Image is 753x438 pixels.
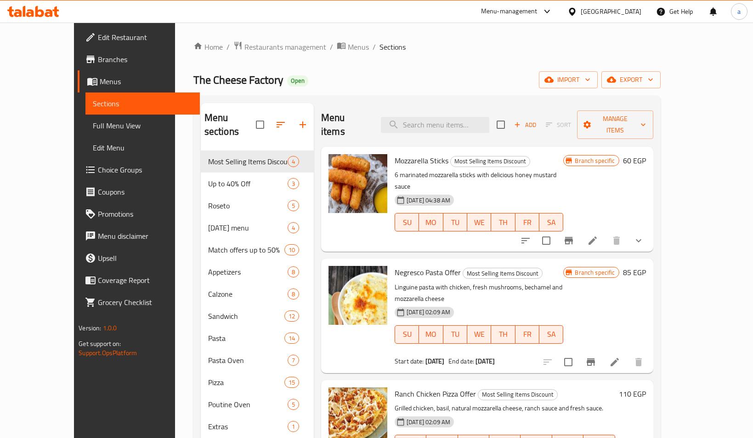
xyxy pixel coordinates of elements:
[288,266,299,277] div: items
[201,150,314,173] div: Most Selling Items Discount4
[208,222,288,233] span: [DATE] menu
[208,377,284,388] div: Pizza
[98,54,192,65] span: Branches
[226,41,230,52] li: /
[103,322,117,334] span: 1.0.0
[201,261,314,283] div: Appetizers8
[539,71,598,88] button: import
[288,222,299,233] div: items
[581,6,641,17] div: [GEOGRAPHIC_DATA]
[447,216,464,229] span: TU
[98,32,192,43] span: Edit Restaurant
[78,291,200,313] a: Grocery Checklist
[403,308,454,317] span: [DATE] 02:09 AM
[201,327,314,349] div: Pasta14
[495,216,511,229] span: TH
[193,69,283,90] span: The Cheese Factory
[208,222,288,233] div: Ramadan menu
[250,115,270,134] span: Select all sections
[471,328,487,341] span: WE
[208,355,288,366] div: Pasta Oven
[606,230,628,252] button: delete
[288,179,299,188] span: 3
[515,230,537,252] button: sort-choices
[287,75,308,86] div: Open
[288,421,299,432] div: items
[463,268,542,279] span: Most Selling Items Discount
[85,92,200,115] a: Sections
[79,347,137,359] a: Support.OpsPlatform
[515,325,539,344] button: FR
[208,200,288,211] span: Roseto
[381,117,489,133] input: search
[208,421,288,432] span: Extras
[284,377,299,388] div: items
[98,208,192,219] span: Promotions
[208,156,288,167] div: Most Selling Items Discount
[463,268,543,279] div: Most Selling Items Discount
[403,196,454,205] span: [DATE] 04:38 AM
[491,213,515,231] button: TH
[491,115,510,134] span: Select section
[288,268,299,277] span: 8
[447,328,464,341] span: TU
[288,202,299,210] span: 5
[571,268,618,277] span: Branch specific
[537,231,556,250] span: Select to update
[423,328,439,341] span: MO
[288,224,299,232] span: 4
[201,349,314,371] div: Pasta Oven7
[288,400,299,409] span: 5
[93,120,192,131] span: Full Menu View
[628,230,650,252] button: show more
[399,216,415,229] span: SU
[208,178,288,189] span: Up to 40% Off
[395,325,419,344] button: SU
[519,216,536,229] span: FR
[208,333,284,344] span: Pasta
[373,41,376,52] li: /
[288,157,299,166] span: 4
[284,244,299,255] div: items
[288,399,299,410] div: items
[98,275,192,286] span: Coverage Report
[399,328,415,341] span: SU
[425,355,445,367] b: [DATE]
[577,110,653,139] button: Manage items
[491,325,515,344] button: TH
[328,266,387,325] img: Negresco Pasta Offer
[395,169,563,192] p: 6 marinated mozzarella sticks with delicious honey mustard sauce
[79,338,121,350] span: Get support on:
[587,235,598,246] a: Edit menu item
[193,41,661,53] nav: breadcrumb
[519,328,536,341] span: FR
[201,239,314,261] div: Match offers up to 50%10
[93,142,192,153] span: Edit Menu
[328,154,387,213] img: Mozzarella Sticks
[403,418,454,426] span: [DATE] 02:09 AM
[193,41,223,52] a: Home
[467,325,491,344] button: WE
[330,41,333,52] li: /
[443,325,467,344] button: TU
[451,156,530,167] span: Most Selling Items Discount
[510,118,540,132] span: Add item
[584,113,646,136] span: Manage items
[337,41,369,53] a: Menus
[515,213,539,231] button: FR
[419,325,443,344] button: MO
[201,371,314,393] div: Pizza15
[348,41,369,52] span: Menus
[208,311,284,322] span: Sandwich
[204,111,256,138] h2: Menu sections
[478,389,557,400] span: Most Selling Items Discount
[284,311,299,322] div: items
[98,186,192,197] span: Coupons
[628,351,650,373] button: delete
[321,111,370,138] h2: Menu items
[609,74,653,86] span: export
